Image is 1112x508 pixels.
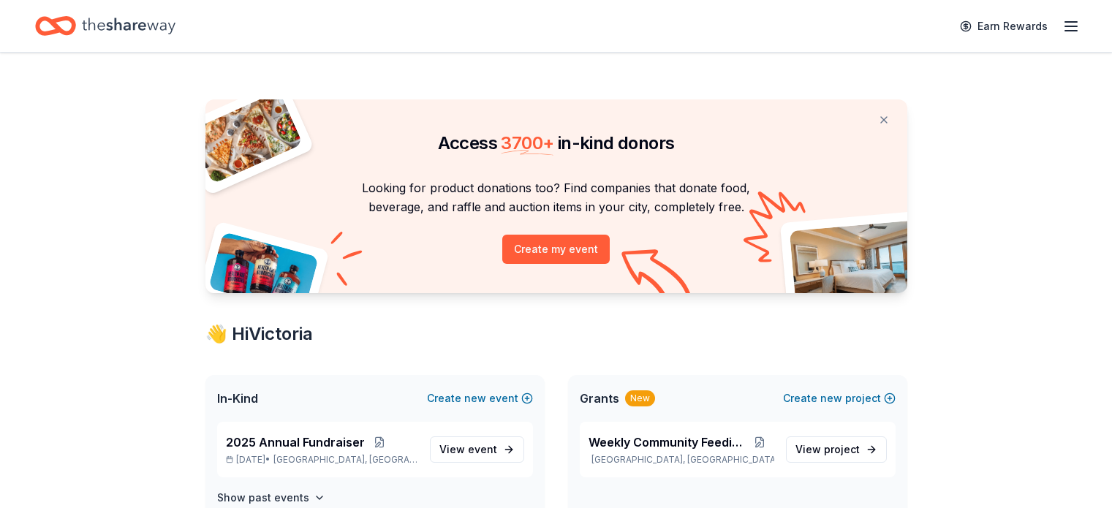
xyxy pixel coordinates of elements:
div: New [625,390,655,406]
span: new [464,390,486,407]
p: [DATE] • [226,454,418,466]
img: Curvy arrow [621,249,695,304]
a: Earn Rewards [951,13,1056,39]
p: [GEOGRAPHIC_DATA], [GEOGRAPHIC_DATA] [589,454,774,466]
span: 3700 + [501,132,553,153]
span: 2025 Annual Fundraiser [226,433,365,451]
a: Home [35,9,175,43]
span: Grants [580,390,619,407]
img: Pizza [189,91,303,184]
span: new [820,390,842,407]
span: View [795,441,860,458]
button: Createnewproject [783,390,896,407]
span: Access in-kind donors [438,132,675,153]
span: Weekly Community Feeding [589,433,745,451]
span: View [439,441,497,458]
button: Show past events [217,489,325,507]
span: [GEOGRAPHIC_DATA], [GEOGRAPHIC_DATA] [273,454,417,466]
button: Createnewevent [427,390,533,407]
a: View event [430,436,524,463]
p: Looking for product donations too? Find companies that donate food, beverage, and raffle and auct... [223,178,890,217]
a: View project [786,436,887,463]
span: event [468,443,497,455]
div: 👋 Hi Victoria [205,322,907,346]
span: In-Kind [217,390,258,407]
h4: Show past events [217,489,309,507]
span: project [824,443,860,455]
button: Create my event [502,235,610,264]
